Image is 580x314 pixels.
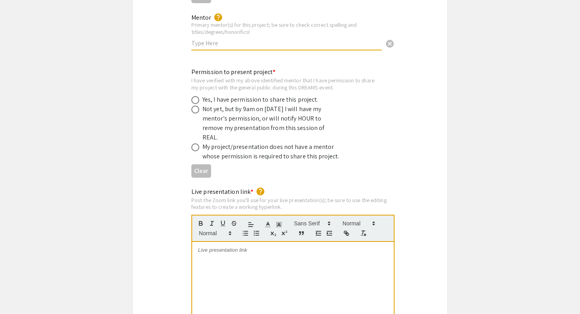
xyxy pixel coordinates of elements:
[191,13,211,22] mat-label: Mentor
[256,187,265,196] mat-icon: help
[6,279,34,308] iframe: Chat
[385,39,395,48] span: cancel
[382,35,398,51] button: Clear
[191,77,376,91] div: I have verified with my above identified mentor that I have permission to share my project with t...
[202,142,341,161] div: My project/presentation does not have a mentor whose permission is required to share this project.
[191,21,382,35] div: Primary mentor(s) for this project; be sure to check correct spelling and titles/degrees/honorifics!
[191,164,211,177] button: Clear
[202,95,318,104] div: Yes, I have permission to share this project.
[202,104,341,142] div: Not yet, but by 9am on [DATE] I will have my mentor's permission, or will notify HOUR to remove m...
[191,68,275,76] mat-label: Permission to present project
[213,13,223,22] mat-icon: help
[191,39,382,47] input: Type Here
[191,197,395,210] div: Post the Zoom link you'll use for your live presentation(s); be sure to use the editing features ...
[191,188,253,196] mat-label: Live presentation link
